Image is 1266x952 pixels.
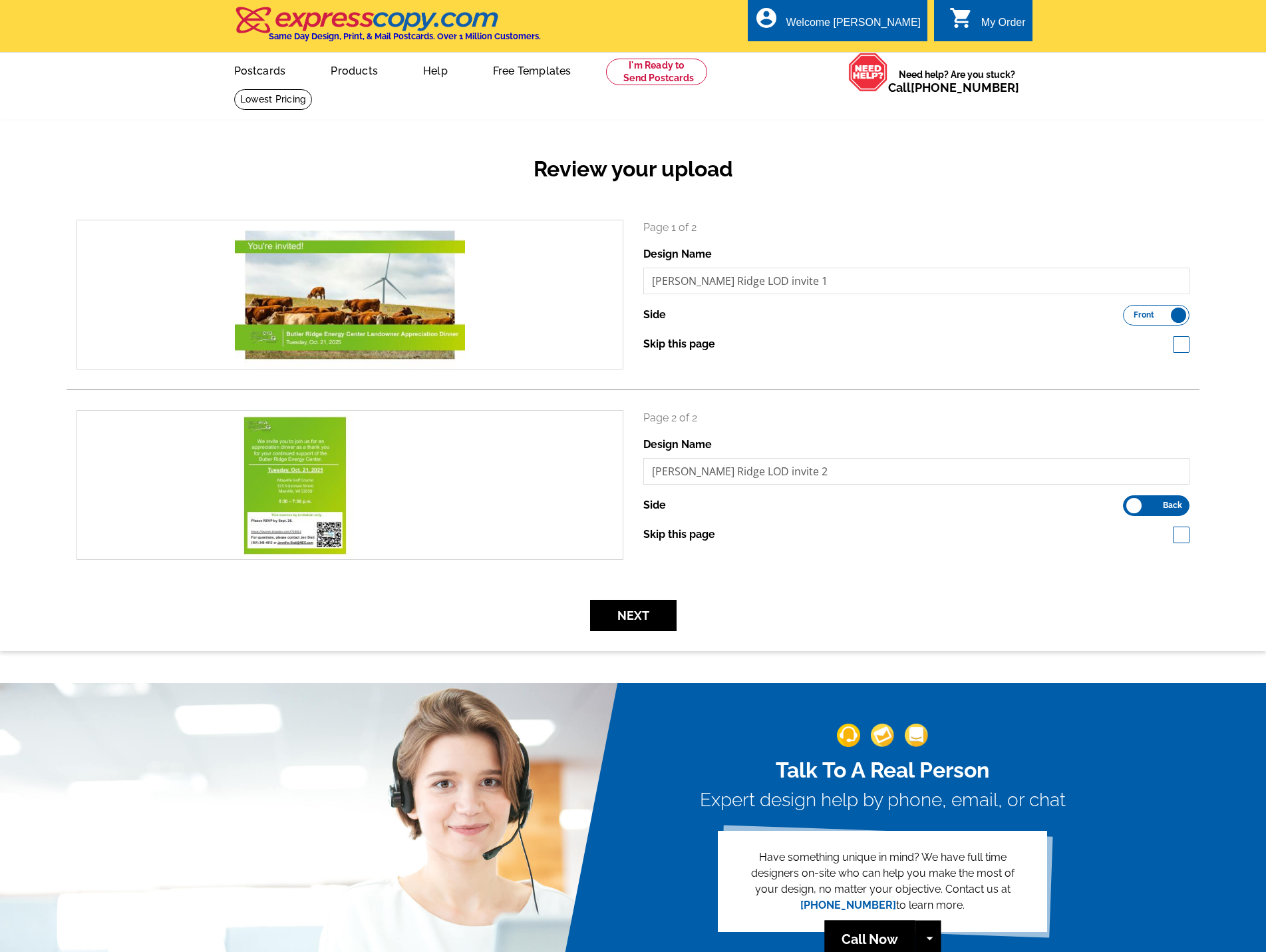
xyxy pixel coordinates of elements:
[643,336,715,352] label: Skip this page
[888,68,1026,95] span: Need help? Are you stuck?
[402,54,469,85] a: Help
[643,497,666,513] label: Side
[234,16,541,41] a: Same Day Design, Print, & Mail Postcards. Over 1 Million Customers.
[700,789,1066,812] h3: Expert design help by phone, email, or chat
[643,410,1190,426] p: Page 2 of 2
[643,246,712,262] label: Design Name
[888,81,1019,95] span: Call
[590,600,677,631] button: Next
[1163,502,1182,509] span: Back
[643,220,1190,236] p: Page 1 of 2
[911,81,1019,95] a: [PHONE_NUMBER]
[800,899,896,911] a: [PHONE_NUMBER]
[739,849,1026,913] p: Have something unique in mind? We have full time designers on-site who can help you make the most...
[643,307,666,323] label: Side
[949,15,1026,31] a: shopping_cart My Order
[871,724,894,747] img: support-img-2.png
[905,724,928,747] img: support-img-3_1.png
[309,54,399,85] a: Products
[643,437,712,453] label: Design Name
[1134,312,1154,318] span: Front
[981,17,1026,35] div: My Order
[472,54,593,85] a: Free Templates
[643,458,1190,485] input: File Name
[213,54,307,85] a: Postcards
[700,758,1066,783] h2: Talk To A Real Person
[754,6,778,30] i: account_circle
[837,724,860,747] img: support-img-1.png
[269,31,541,41] h4: Same Day Design, Print, & Mail Postcards. Over 1 Million Customers.
[949,6,973,30] i: shopping_cart
[643,268,1190,294] input: File Name
[848,53,888,92] img: help
[67,156,1199,182] h2: Review your upload
[643,527,715,543] label: Skip this page
[786,17,921,35] div: Welcome [PERSON_NAME]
